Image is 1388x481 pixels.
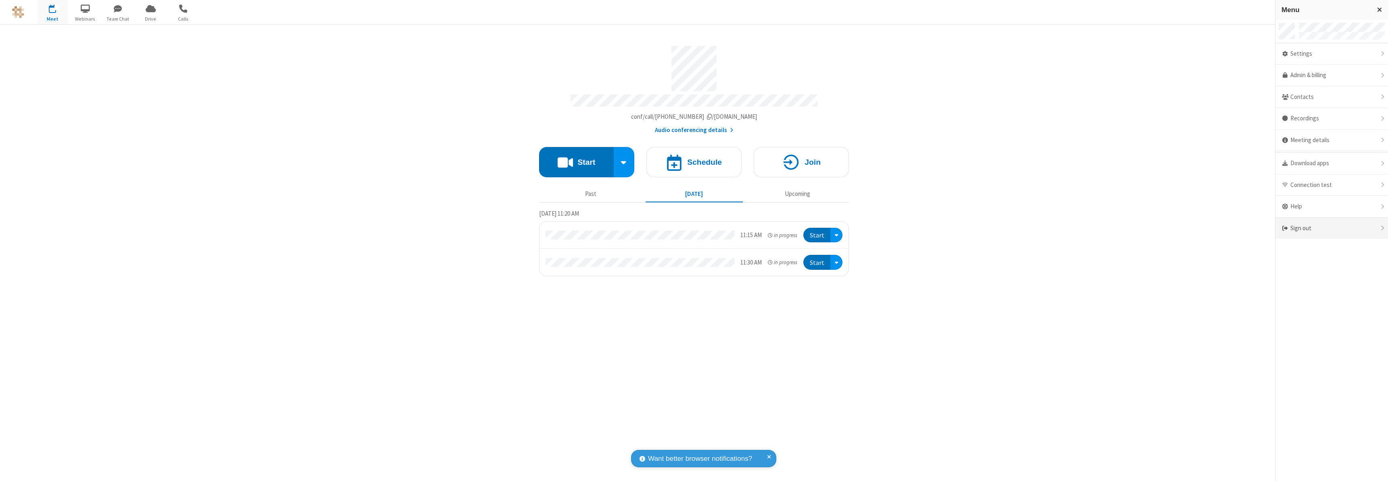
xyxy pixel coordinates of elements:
[1275,43,1388,65] div: Settings
[687,158,722,166] h4: Schedule
[1275,218,1388,239] div: Sign out
[830,255,842,270] div: Open menu
[1275,65,1388,86] a: Admin & billing
[830,228,842,243] div: Open menu
[803,228,830,243] button: Start
[103,15,133,23] span: Team Chat
[136,15,166,23] span: Drive
[539,209,849,276] section: Today's Meetings
[168,15,199,23] span: Calls
[1275,130,1388,151] div: Meeting details
[54,4,60,11] div: 2
[1275,196,1388,218] div: Help
[539,210,579,217] span: [DATE] 11:20 AM
[1275,174,1388,196] div: Connection test
[614,147,635,177] div: Start conference options
[646,147,742,177] button: Schedule
[646,186,743,202] button: [DATE]
[805,158,821,166] h4: Join
[749,186,846,202] button: Upcoming
[1275,108,1388,130] div: Recordings
[1281,6,1370,14] h3: Menu
[803,255,830,270] button: Start
[539,40,849,135] section: Account details
[768,258,797,266] em: in progress
[655,126,734,135] button: Audio conferencing details
[740,258,762,267] div: 11:30 AM
[768,231,797,239] em: in progress
[1368,460,1382,475] iframe: Chat
[648,454,752,464] span: Want better browser notifications?
[754,147,849,177] button: Join
[1275,86,1388,108] div: Contacts
[1275,153,1388,174] div: Download apps
[631,113,757,120] span: Copy my meeting room link
[577,158,595,166] h4: Start
[38,15,68,23] span: Meet
[542,186,640,202] button: Past
[631,112,757,122] button: Copy my meeting room linkCopy my meeting room link
[70,15,100,23] span: Webinars
[740,231,762,240] div: 11:15 AM
[539,147,614,177] button: Start
[12,6,24,18] img: QA Selenium DO NOT DELETE OR CHANGE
